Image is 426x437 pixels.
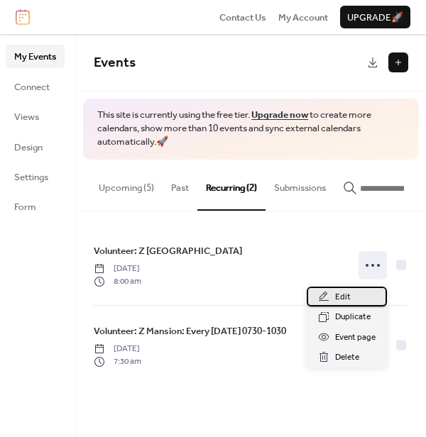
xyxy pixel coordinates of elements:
[6,105,65,128] a: Views
[94,355,141,368] span: 7:30 am
[6,75,65,98] a: Connect
[97,109,405,149] span: This site is currently using the free tier. to create more calendars, show more than 10 events an...
[219,10,266,24] a: Contact Us
[163,160,197,209] button: Past
[266,160,334,209] button: Submissions
[6,45,65,67] a: My Events
[6,195,65,218] a: Form
[94,243,242,259] a: Volunteer: Z [GEOGRAPHIC_DATA]
[197,160,266,211] button: Recurring (2)
[251,106,308,124] a: Upgrade now
[94,324,286,338] span: Volunteer: Z Mansion: Every [DATE] 0730-1030
[14,140,43,155] span: Design
[16,9,30,25] img: logo
[335,350,359,365] span: Delete
[335,331,376,345] span: Event page
[90,160,163,209] button: Upcoming (5)
[347,11,403,25] span: Upgrade 🚀
[94,323,286,339] a: Volunteer: Z Mansion: Every [DATE] 0730-1030
[14,200,36,214] span: Form
[14,110,39,124] span: Views
[14,50,56,64] span: My Events
[94,262,141,275] span: [DATE]
[94,343,141,355] span: [DATE]
[335,290,351,304] span: Edit
[14,80,50,94] span: Connect
[6,135,65,158] a: Design
[278,10,328,24] a: My Account
[278,11,328,25] span: My Account
[335,310,371,324] span: Duplicate
[6,165,65,188] a: Settings
[219,11,266,25] span: Contact Us
[94,50,136,76] span: Events
[340,6,410,28] button: Upgrade🚀
[94,244,242,258] span: Volunteer: Z [GEOGRAPHIC_DATA]
[14,170,48,184] span: Settings
[94,275,141,288] span: 8:00 am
